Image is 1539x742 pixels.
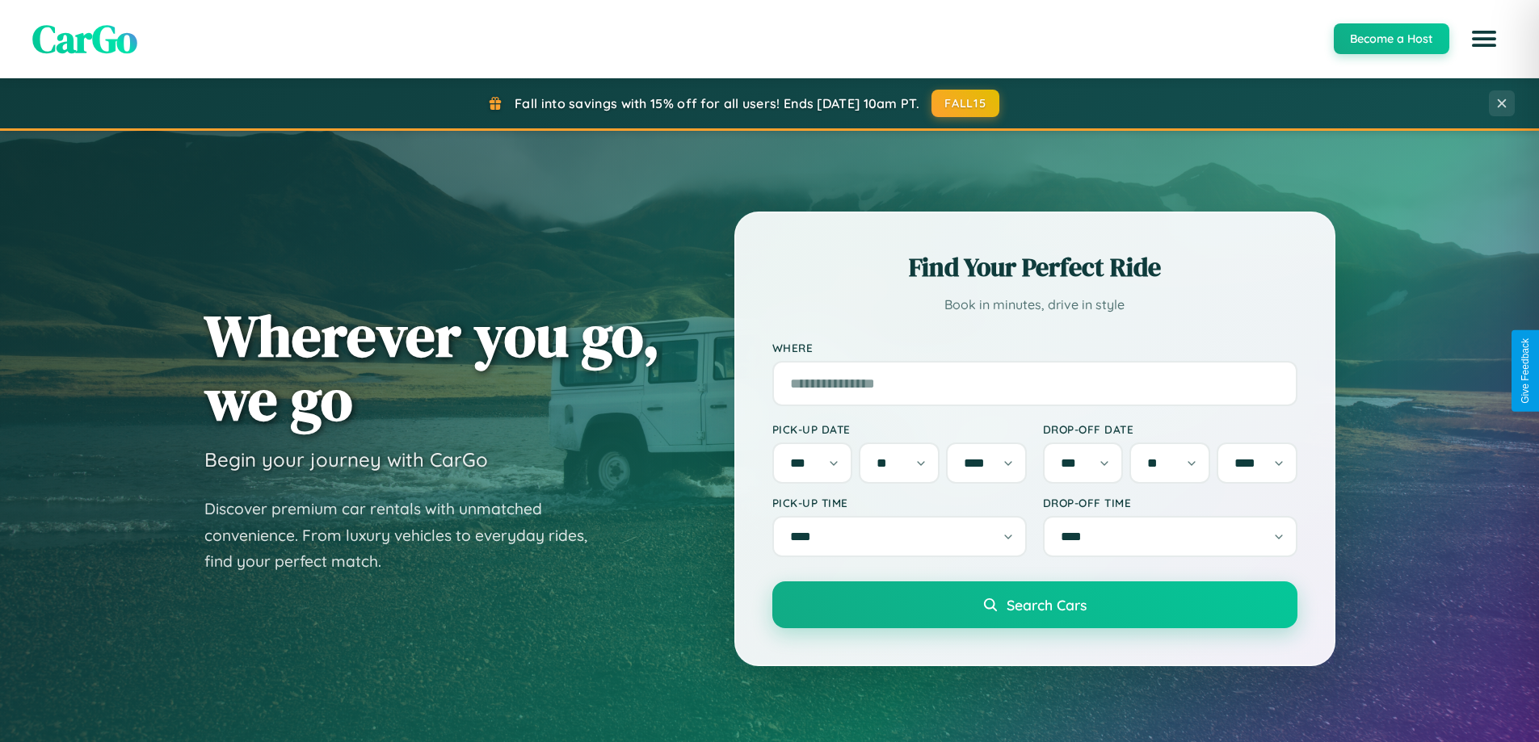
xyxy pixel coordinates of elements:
[772,293,1297,317] p: Book in minutes, drive in style
[931,90,999,117] button: FALL15
[772,249,1297,285] h2: Find Your Perfect Ride
[1334,23,1449,54] button: Become a Host
[772,341,1297,354] label: Where
[772,422,1027,436] label: Pick-up Date
[1520,338,1531,404] div: Give Feedback
[515,95,919,111] span: Fall into savings with 15% off for all users! Ends [DATE] 10am PT.
[204,304,660,431] h1: Wherever you go, we go
[1043,496,1297,509] label: Drop-off Time
[1043,422,1297,436] label: Drop-off Date
[772,581,1297,628] button: Search Cars
[772,496,1027,509] label: Pick-up Time
[1461,16,1507,61] button: Open menu
[32,12,137,65] span: CarGo
[204,496,608,575] p: Discover premium car rentals with unmatched convenience. From luxury vehicles to everyday rides, ...
[1007,596,1087,614] span: Search Cars
[204,447,488,472] h3: Begin your journey with CarGo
